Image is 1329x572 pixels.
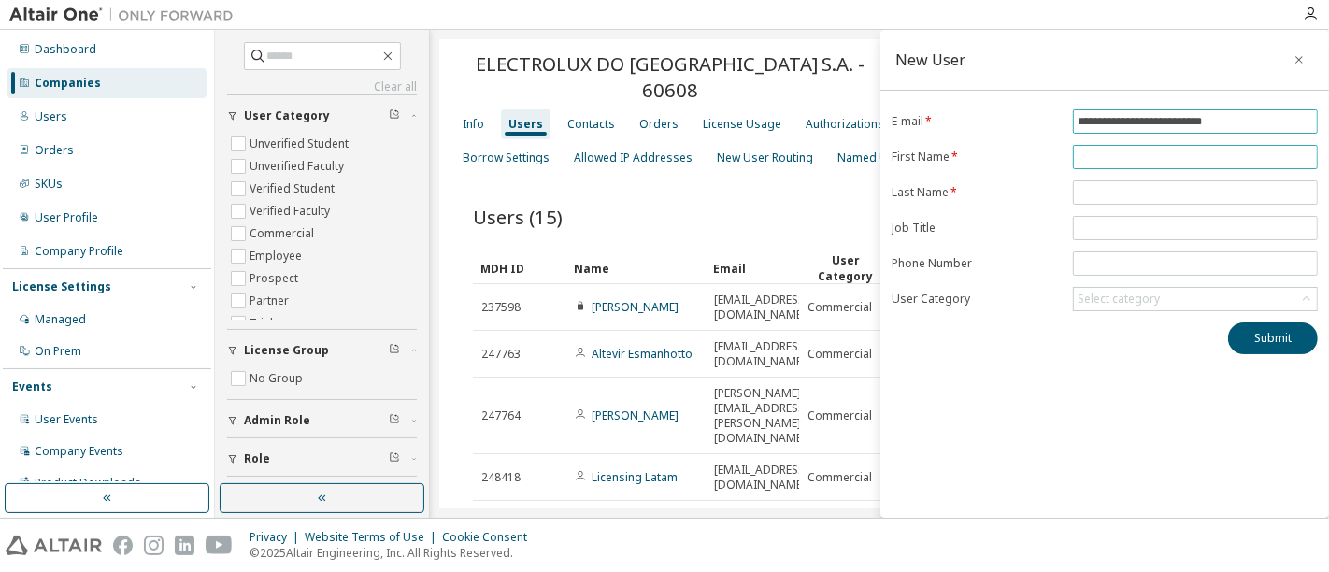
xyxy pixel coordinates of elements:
div: Managed [35,312,86,327]
span: Commercial [807,300,872,315]
img: altair_logo.svg [6,536,102,555]
span: Clear filter [389,451,400,466]
div: Events [12,379,52,394]
button: User Category [227,95,417,136]
span: Commercial [807,408,872,423]
div: Named Users [837,150,912,165]
span: ELECTROLUX DO [GEOGRAPHIC_DATA] S.A. - 60608 [450,50,890,103]
span: Admin Role [244,413,310,428]
div: Website Terms of Use [305,530,442,545]
div: Users [35,109,67,124]
div: SKUs [35,177,63,192]
div: Borrow Settings [463,150,550,165]
div: Product Downloads [35,476,141,491]
span: 247764 [481,408,521,423]
div: MDH ID [480,253,559,283]
label: Prospect [250,267,302,290]
span: [EMAIL_ADDRESS][DOMAIN_NAME] [714,463,808,493]
div: Orders [35,143,74,158]
div: Email [713,253,792,283]
span: Role [244,451,270,466]
div: Cookie Consent [442,530,538,545]
label: Job Title [892,221,1062,236]
span: 248418 [481,470,521,485]
span: Users (15) [473,204,563,230]
img: instagram.svg [144,536,164,555]
img: facebook.svg [113,536,133,555]
label: User Category [892,292,1062,307]
div: Privacy [250,530,305,545]
div: Orders [639,117,679,132]
div: Allowed IP Addresses [574,150,693,165]
span: Commercial [807,347,872,362]
span: 237598 [481,300,521,315]
label: Partner [250,290,293,312]
button: Admin Role [227,400,417,441]
div: Info [463,117,484,132]
div: Users [508,117,543,132]
div: On Prem [35,344,81,359]
label: Employee [250,245,306,267]
label: Verified Student [250,178,338,200]
p: © 2025 Altair Engineering, Inc. All Rights Reserved. [250,545,538,561]
div: Companies [35,76,101,91]
div: User Category [807,252,885,284]
button: Submit [1228,322,1318,354]
a: Clear all [227,79,417,94]
span: Clear filter [389,108,400,123]
div: User Profile [35,210,98,225]
div: Select category [1074,288,1317,310]
div: Contacts [567,117,615,132]
button: License Group [227,330,417,371]
img: youtube.svg [206,536,233,555]
span: [EMAIL_ADDRESS][DOMAIN_NAME] [714,339,808,369]
a: [PERSON_NAME] [592,408,679,423]
a: Licensing Latam [592,469,678,485]
label: Trial [250,312,277,335]
div: User Events [35,412,98,427]
img: linkedin.svg [175,536,194,555]
span: [PERSON_NAME][EMAIL_ADDRESS][PERSON_NAME][DOMAIN_NAME] [714,386,808,446]
div: License Settings [12,279,111,294]
label: First Name [892,150,1062,164]
label: Verified Faculty [250,200,334,222]
label: Unverified Faculty [250,155,348,178]
div: Name [574,253,698,283]
label: E-mail [892,114,1062,129]
label: Last Name [892,185,1062,200]
div: Company Profile [35,244,123,259]
a: [PERSON_NAME] [592,299,679,315]
label: Commercial [250,222,318,245]
div: License Usage [703,117,781,132]
label: No Group [250,367,307,390]
label: Unverified Student [250,133,352,155]
a: Altevir Esmanhotto [592,346,693,362]
div: Company Events [35,444,123,459]
button: Role [227,438,417,479]
div: New User Routing [717,150,813,165]
span: 247763 [481,347,521,362]
span: [EMAIL_ADDRESS][DOMAIN_NAME] [714,293,808,322]
span: Clear filter [389,343,400,358]
div: Authorizations [806,117,884,132]
label: Phone Number [892,256,1062,271]
div: Select category [1078,292,1160,307]
span: Commercial [807,470,872,485]
div: Dashboard [35,42,96,57]
span: License Group [244,343,329,358]
span: Clear filter [389,413,400,428]
span: User Category [244,108,330,123]
img: Altair One [9,6,243,24]
div: New User [895,52,965,67]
